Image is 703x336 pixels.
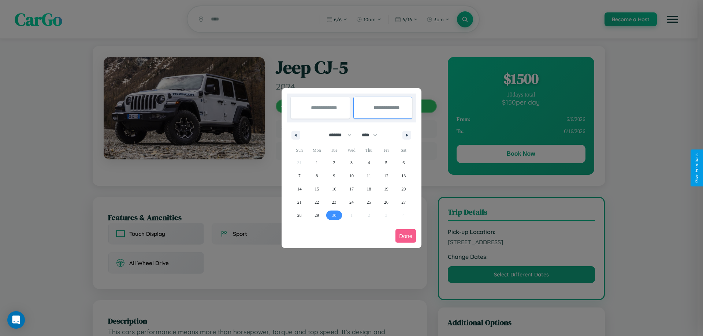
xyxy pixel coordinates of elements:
[332,182,336,196] span: 16
[367,196,371,209] span: 25
[349,196,354,209] span: 24
[333,156,335,169] span: 2
[291,196,308,209] button: 21
[401,182,406,196] span: 20
[377,156,395,169] button: 5
[326,156,343,169] button: 2
[326,209,343,222] button: 30
[360,144,377,156] span: Thu
[316,169,318,182] span: 8
[297,209,302,222] span: 28
[333,169,335,182] span: 9
[367,169,371,182] span: 11
[349,169,354,182] span: 10
[395,169,412,182] button: 13
[350,156,353,169] span: 3
[384,182,388,196] span: 19
[694,153,699,183] div: Give Feedback
[308,169,325,182] button: 8
[308,182,325,196] button: 15
[298,169,301,182] span: 7
[315,182,319,196] span: 15
[291,169,308,182] button: 7
[297,182,302,196] span: 14
[402,156,405,169] span: 6
[401,196,406,209] span: 27
[377,144,395,156] span: Fri
[291,182,308,196] button: 14
[343,156,360,169] button: 3
[343,169,360,182] button: 10
[360,182,377,196] button: 18
[308,196,325,209] button: 22
[360,196,377,209] button: 25
[395,196,412,209] button: 27
[332,209,336,222] span: 30
[297,196,302,209] span: 21
[395,229,416,243] button: Done
[343,182,360,196] button: 17
[395,156,412,169] button: 6
[291,144,308,156] span: Sun
[349,182,354,196] span: 17
[7,311,25,329] div: Open Intercom Messenger
[360,156,377,169] button: 4
[326,169,343,182] button: 9
[291,209,308,222] button: 28
[377,169,395,182] button: 12
[401,169,406,182] span: 13
[326,196,343,209] button: 23
[367,182,371,196] span: 18
[308,209,325,222] button: 29
[308,156,325,169] button: 1
[368,156,370,169] span: 4
[384,196,388,209] span: 26
[384,169,388,182] span: 12
[308,144,325,156] span: Mon
[315,209,319,222] span: 29
[332,196,336,209] span: 23
[360,169,377,182] button: 11
[377,182,395,196] button: 19
[377,196,395,209] button: 26
[395,144,412,156] span: Sat
[395,182,412,196] button: 20
[343,196,360,209] button: 24
[343,144,360,156] span: Wed
[316,156,318,169] span: 1
[315,196,319,209] span: 22
[326,144,343,156] span: Tue
[385,156,387,169] span: 5
[326,182,343,196] button: 16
